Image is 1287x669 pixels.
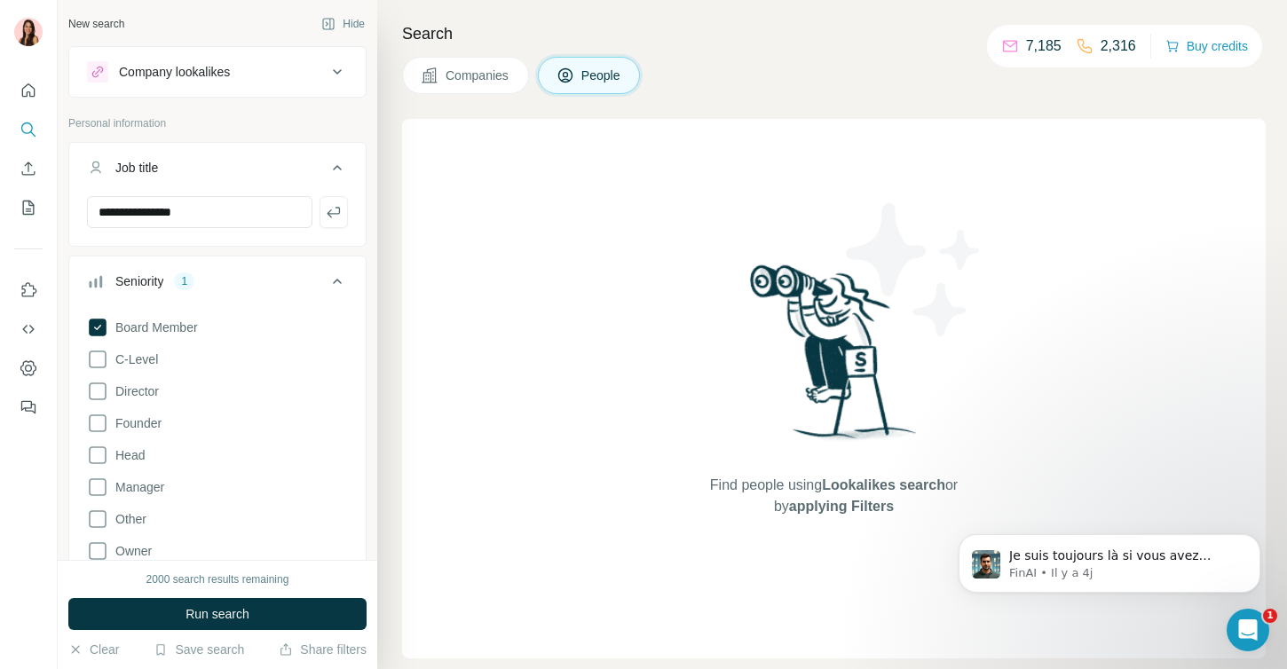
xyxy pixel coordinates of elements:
button: Enrich CSV [14,153,43,185]
span: Board Member [108,319,198,336]
span: Head [108,446,145,464]
span: Run search [186,605,249,623]
iframe: Intercom notifications message [932,497,1287,621]
h4: Search [402,21,1266,46]
button: Dashboard [14,352,43,384]
span: Director [108,382,159,400]
button: Job title [69,146,366,196]
button: Buy credits [1165,34,1248,59]
div: New search [68,16,124,32]
button: Use Surfe API [14,313,43,345]
button: Hide [309,11,377,37]
p: Personal information [68,115,367,131]
button: Run search [68,598,367,630]
img: Surfe Illustration - Woman searching with binoculars [742,260,927,458]
div: 2000 search results remaining [146,571,289,587]
button: Use Surfe on LinkedIn [14,274,43,306]
img: Surfe Illustration - Stars [834,190,994,350]
span: Founder [108,414,162,432]
button: Seniority1 [69,260,366,310]
p: 7,185 [1026,35,1062,57]
p: Message from FinAI, sent Il y a 4j [77,68,306,84]
iframe: Intercom live chat [1227,609,1269,651]
span: Find people using or by [691,475,975,517]
span: 1 [1263,609,1277,623]
div: Seniority [115,272,163,290]
button: Save search [154,641,244,658]
span: C-Level [108,350,158,368]
span: Owner [108,542,152,560]
span: Je suis toujours là si vous avez besoin d'aide pour ce que vous souhaitez tester. Voulez-vous m'e... [77,51,294,137]
div: Job title [115,159,158,177]
button: Share filters [279,641,367,658]
button: Quick start [14,75,43,106]
span: Other [108,510,146,528]
button: Company lookalikes [69,51,366,93]
button: Feedback [14,391,43,423]
span: Manager [108,478,164,496]
span: Companies [446,67,510,84]
span: People [581,67,622,84]
div: 1 [174,273,194,289]
button: Clear [68,641,119,658]
p: 2,316 [1101,35,1136,57]
div: Company lookalikes [119,63,230,81]
img: Avatar [14,18,43,46]
button: My lists [14,192,43,224]
span: applying Filters [789,499,894,514]
span: Lookalikes search [822,477,945,492]
button: Search [14,114,43,146]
